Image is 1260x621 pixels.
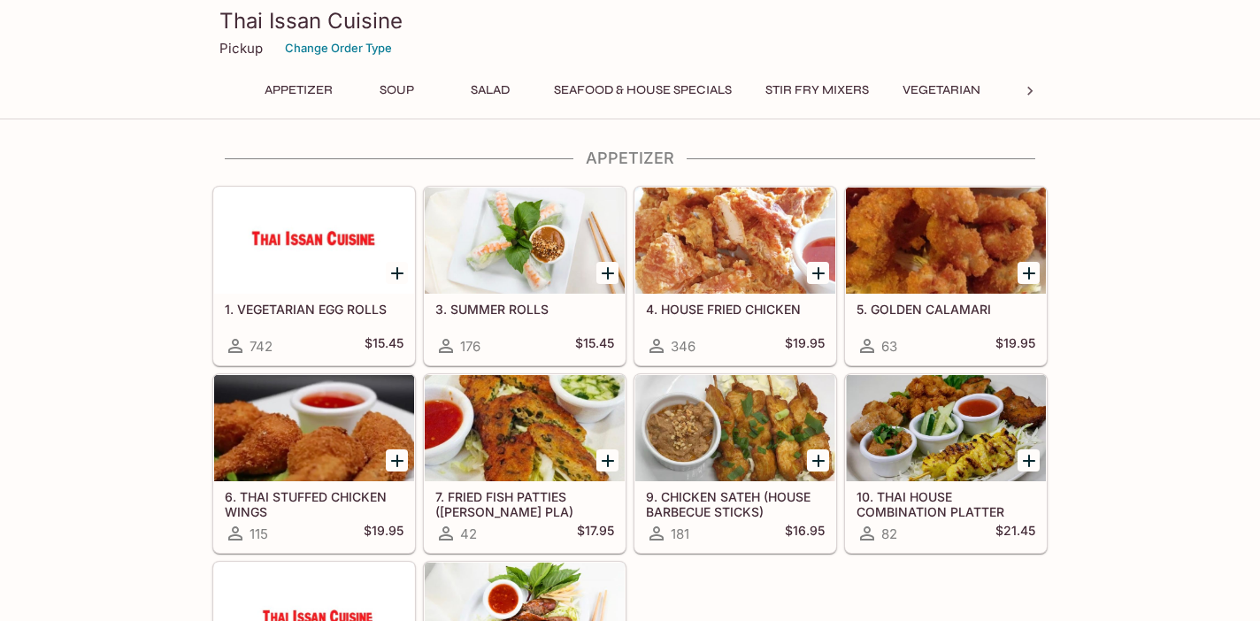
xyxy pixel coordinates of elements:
[671,525,689,542] span: 181
[807,449,829,471] button: Add 9. CHICKEN SATEH (HOUSE BARBECUE STICKS)
[1004,78,1084,103] button: Noodles
[214,188,414,294] div: 1. VEGETARIAN EGG ROLLS
[435,489,614,518] h5: 7. FRIED FISH PATTIES ([PERSON_NAME] PLA)
[435,302,614,317] h5: 3. SUMMER ROLLS
[575,335,614,356] h5: $15.45
[425,188,625,294] div: 3. SUMMER ROLLS
[635,375,835,481] div: 9. CHICKEN SATEH (HOUSE BARBECUE STICKS)
[995,335,1035,356] h5: $19.95
[785,335,825,356] h5: $19.95
[357,78,436,103] button: Soup
[277,34,400,62] button: Change Order Type
[255,78,342,103] button: Appetizer
[1018,449,1040,471] button: Add 10. THAI HOUSE COMBINATION PLATTER
[424,187,626,365] a: 3. SUMMER ROLLS176$15.45
[881,525,897,542] span: 82
[225,302,403,317] h5: 1. VEGETARIAN EGG ROLLS
[250,525,268,542] span: 115
[424,374,626,553] a: 7. FRIED FISH PATTIES ([PERSON_NAME] PLA)42$17.95
[646,302,825,317] h5: 4. HOUSE FRIED CHICKEN
[785,523,825,544] h5: $16.95
[857,489,1035,518] h5: 10. THAI HOUSE COMBINATION PLATTER
[635,188,835,294] div: 4. HOUSE FRIED CHICKEN
[386,449,408,471] button: Add 6. THAI STUFFED CHICKEN WINGS
[213,187,415,365] a: 1. VEGETARIAN EGG ROLLS742$15.45
[364,523,403,544] h5: $19.95
[250,338,273,355] span: 742
[881,338,897,355] span: 63
[212,149,1048,168] h4: Appetizer
[225,489,403,518] h5: 6. THAI STUFFED CHICKEN WINGS
[671,338,695,355] span: 346
[846,375,1046,481] div: 10. THAI HOUSE COMBINATION PLATTER
[634,374,836,553] a: 9. CHICKEN SATEH (HOUSE BARBECUE STICKS)181$16.95
[460,338,480,355] span: 176
[1018,262,1040,284] button: Add 5. GOLDEN CALAMARI
[596,262,618,284] button: Add 3. SUMMER ROLLS
[995,523,1035,544] h5: $21.45
[425,375,625,481] div: 7. FRIED FISH PATTIES (TOD MUN PLA)
[646,489,825,518] h5: 9. CHICKEN SATEH (HOUSE BARBECUE STICKS)
[893,78,990,103] button: Vegetarian
[214,375,414,481] div: 6. THAI STUFFED CHICKEN WINGS
[857,302,1035,317] h5: 5. GOLDEN CALAMARI
[219,40,263,57] p: Pickup
[577,523,614,544] h5: $17.95
[596,449,618,471] button: Add 7. FRIED FISH PATTIES (TOD MUN PLA)
[460,525,477,542] span: 42
[845,187,1047,365] a: 5. GOLDEN CALAMARI63$19.95
[756,78,879,103] button: Stir Fry Mixers
[845,374,1047,553] a: 10. THAI HOUSE COMBINATION PLATTER82$21.45
[544,78,741,103] button: Seafood & House Specials
[213,374,415,553] a: 6. THAI STUFFED CHICKEN WINGS115$19.95
[386,262,408,284] button: Add 1. VEGETARIAN EGG ROLLS
[634,187,836,365] a: 4. HOUSE FRIED CHICKEN346$19.95
[450,78,530,103] button: Salad
[219,7,1041,34] h3: Thai Issan Cuisine
[846,188,1046,294] div: 5. GOLDEN CALAMARI
[807,262,829,284] button: Add 4. HOUSE FRIED CHICKEN
[365,335,403,356] h5: $15.45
